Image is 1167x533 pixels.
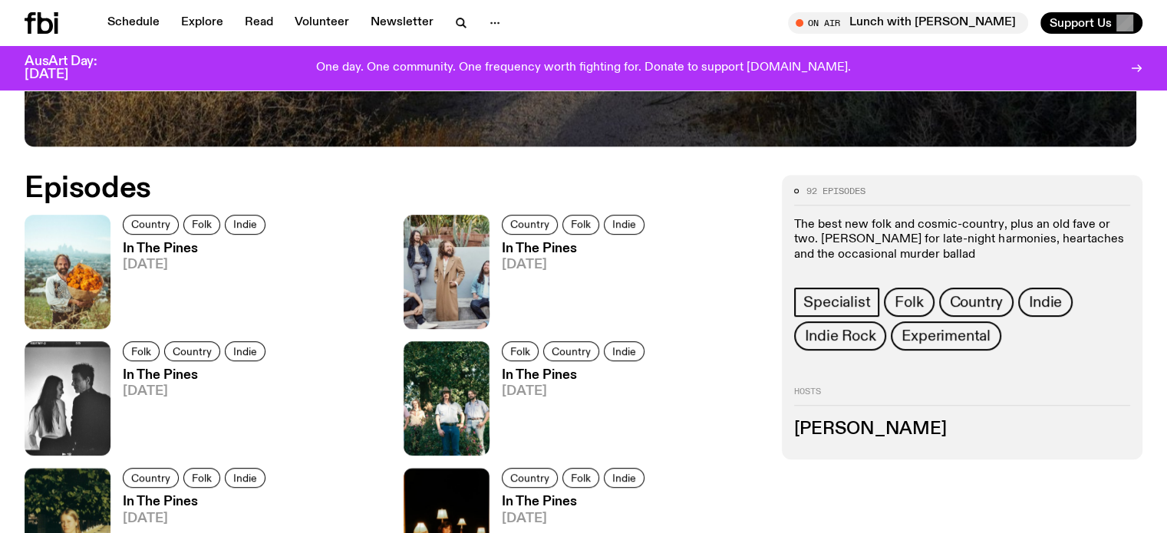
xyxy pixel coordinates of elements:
[131,219,170,230] span: Country
[131,472,170,484] span: Country
[794,421,1130,438] h3: [PERSON_NAME]
[806,187,865,196] span: 92 episodes
[183,468,220,488] a: Folk
[502,242,649,255] h3: In The Pines
[110,242,270,329] a: In The Pines[DATE]
[502,215,558,235] a: Country
[192,472,212,484] span: Folk
[612,219,636,230] span: Indie
[225,468,265,488] a: Indie
[285,12,358,34] a: Volunteer
[225,215,265,235] a: Indie
[939,288,1014,317] a: Country
[25,55,123,81] h3: AusArt Day: [DATE]
[794,218,1130,262] p: The best new folk and cosmic-country, plus an old fave or two. [PERSON_NAME] for late-night harmo...
[502,369,649,382] h3: In The Pines
[490,369,649,456] a: In The Pines[DATE]
[164,341,220,361] a: Country
[543,341,599,361] a: Country
[895,294,923,311] span: Folk
[123,512,270,525] span: [DATE]
[123,369,270,382] h3: In The Pines
[1018,288,1073,317] a: Indie
[1029,294,1062,311] span: Indie
[502,341,539,361] a: Folk
[236,12,282,34] a: Read
[172,12,232,34] a: Explore
[123,495,270,508] h3: In The Pines
[25,175,763,202] h2: Episodes
[1040,12,1142,34] button: Support Us
[805,327,875,344] span: Indie Rock
[950,294,1004,311] span: Country
[502,495,649,508] h3: In The Pines
[604,215,644,235] a: Indie
[510,219,549,230] span: Country
[490,242,649,329] a: In The Pines[DATE]
[902,327,991,344] span: Experimental
[183,215,220,235] a: Folk
[502,512,649,525] span: [DATE]
[571,472,591,484] span: Folk
[604,468,644,488] a: Indie
[612,472,636,484] span: Indie
[502,385,649,398] span: [DATE]
[510,472,549,484] span: Country
[604,341,644,361] a: Indie
[110,369,270,456] a: In The Pines[DATE]
[98,12,169,34] a: Schedule
[552,345,591,357] span: Country
[123,258,270,271] span: [DATE]
[233,345,257,357] span: Indie
[173,345,212,357] span: Country
[233,472,257,484] span: Indie
[1050,16,1112,30] span: Support Us
[123,215,179,235] a: Country
[123,242,270,255] h3: In The Pines
[502,468,558,488] a: Country
[225,341,265,361] a: Indie
[571,219,591,230] span: Folk
[233,219,257,230] span: Indie
[562,215,599,235] a: Folk
[123,468,179,488] a: Country
[510,345,530,357] span: Folk
[123,385,270,398] span: [DATE]
[612,345,636,357] span: Indie
[131,345,151,357] span: Folk
[788,12,1028,34] button: On AirLunch with [PERSON_NAME]
[361,12,443,34] a: Newsletter
[794,321,886,350] a: Indie Rock
[884,288,934,317] a: Folk
[794,387,1130,406] h2: Hosts
[891,321,1001,350] a: Experimental
[562,468,599,488] a: Folk
[316,61,851,75] p: One day. One community. One frequency worth fighting for. Donate to support [DOMAIN_NAME].
[794,288,879,317] a: Specialist
[803,294,870,311] span: Specialist
[192,219,212,230] span: Folk
[502,258,649,271] span: [DATE]
[123,341,160,361] a: Folk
